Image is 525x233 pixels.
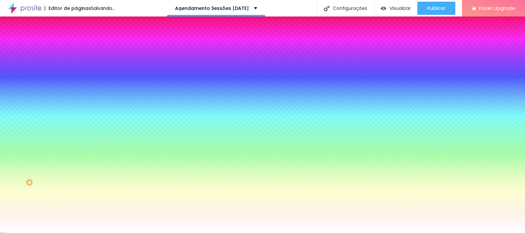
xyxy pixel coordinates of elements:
button: Visualizar [374,2,417,15]
img: Icone [324,6,330,11]
div: Salvando... [91,6,115,11]
span: Fazer Upgrade [479,5,515,11]
div: Editor de páginas [45,6,91,11]
img: view-1.svg [381,6,386,11]
p: Agendamento Sessões [DATE] [175,6,249,11]
button: Publicar [417,2,455,15]
span: Publicar [427,6,445,11]
span: Visualizar [390,6,411,11]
